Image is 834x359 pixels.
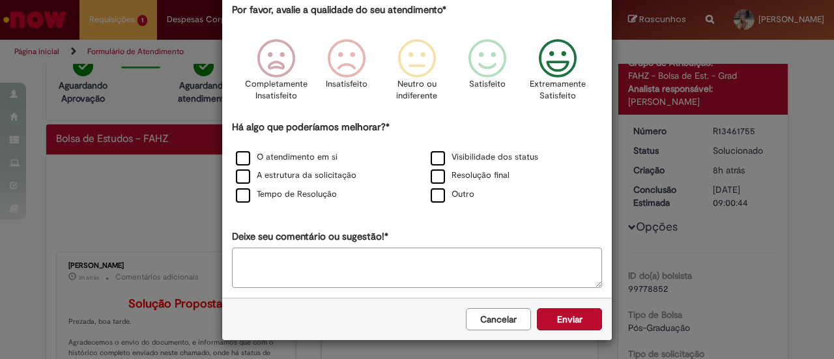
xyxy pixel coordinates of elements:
p: Insatisfeito [326,78,367,91]
label: Outro [431,188,474,201]
p: Completamente Insatisfeito [245,78,308,102]
label: Tempo de Resolução [236,188,337,201]
p: Satisfeito [469,78,506,91]
div: Satisfeito [454,29,521,119]
p: Neutro ou indiferente [394,78,440,102]
div: Insatisfeito [313,29,380,119]
label: A estrutura da solicitação [236,169,356,182]
label: Visibilidade dos status [431,151,538,164]
p: Extremamente Satisfeito [530,78,586,102]
div: Neutro ou indiferente [384,29,450,119]
div: Completamente Insatisfeito [242,29,309,119]
div: Extremamente Satisfeito [525,29,591,119]
div: Há algo que poderíamos melhorar?* [232,121,602,205]
label: Deixe seu comentário ou sugestão!* [232,230,388,244]
label: O atendimento em si [236,151,338,164]
label: Por favor, avalie a qualidade do seu atendimento* [232,3,446,17]
button: Cancelar [466,308,531,330]
button: Enviar [537,308,602,330]
label: Resolução final [431,169,510,182]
